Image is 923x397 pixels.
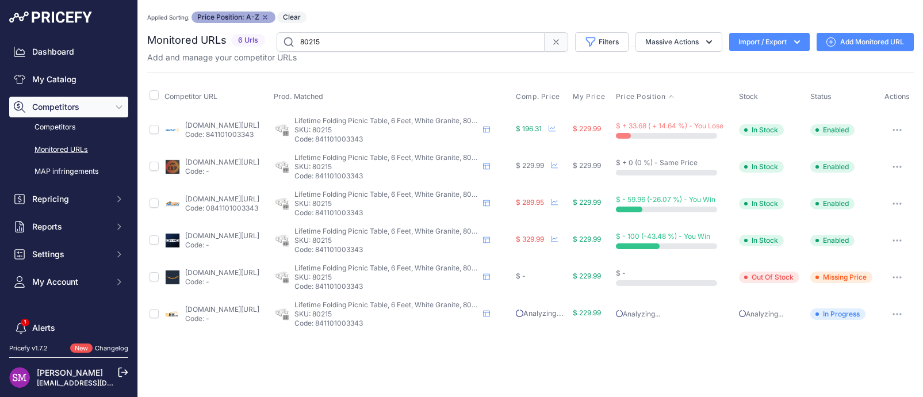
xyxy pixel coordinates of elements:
[516,161,544,170] span: $ 229.99
[185,277,259,287] p: Code: -
[573,308,601,317] span: $ 229.99
[616,232,710,241] span: $ - 100 (-43.48 %) - You Win
[294,171,478,181] p: Code: 841101003343
[616,195,715,204] span: $ - 59.96 (-26.07 %) - You Win
[516,124,542,133] span: $ 196.31
[739,161,784,173] span: In Stock
[9,140,128,160] a: Monitored URLs
[810,92,832,101] span: Status
[294,125,478,135] p: SKU: 80215
[147,32,227,48] h2: Monitored URLs
[573,235,601,243] span: $ 229.99
[32,193,108,205] span: Repricing
[810,235,855,246] span: Enabled
[810,124,855,136] span: Enabled
[739,198,784,209] span: In Stock
[739,92,758,101] span: Stock
[9,318,128,338] a: Alerts
[294,208,478,217] p: Code: 841101003343
[9,117,128,138] a: Competitors
[810,161,855,173] span: Enabled
[231,34,265,47] span: 6 Urls
[810,308,865,320] span: In Progress
[277,32,545,52] input: Search
[294,227,561,235] span: Lifetime Folding Picnic Table, 6 Feet, White Granite, 80215 - White Granite - 6 Feet
[616,158,698,167] span: $ + 0 (0 %) - Same Price
[185,121,259,129] a: [DOMAIN_NAME][URL]
[32,276,108,288] span: My Account
[739,272,799,283] span: Out Of Stock
[294,199,478,208] p: SKU: 80215
[516,235,544,243] span: $ 329.99
[739,124,784,136] span: In Stock
[516,198,544,207] span: $ 289.95
[573,272,601,280] span: $ 229.99
[32,101,108,113] span: Competitors
[294,135,478,144] p: Code: 841101003343
[185,241,259,250] p: Code: -
[9,343,48,353] div: Pricefy v1.7.2
[9,41,128,62] a: Dashboard
[575,32,629,52] button: Filters
[9,41,128,382] nav: Sidebar
[185,158,259,166] a: [DOMAIN_NAME][URL]
[294,282,478,291] p: Code: 841101003343
[729,33,810,51] button: Import / Export
[192,12,275,23] span: Price Position: A-Z
[739,235,784,246] span: In Stock
[616,310,734,319] p: Analyzing...
[147,52,297,63] p: Add and manage your competitor URLs
[810,198,855,209] span: Enabled
[294,153,561,162] span: Lifetime Folding Picnic Table, 6 Feet, White Granite, 80215 - White Granite - 6 Feet
[147,14,190,21] small: Applied Sorting:
[884,92,910,101] span: Actions
[185,268,259,277] a: [DOMAIN_NAME][URL]
[277,12,307,23] button: Clear
[95,344,128,352] a: Changelog
[164,92,217,101] span: Competitor URL
[32,249,108,260] span: Settings
[573,92,607,101] button: My Price
[9,12,92,23] img: Pricefy Logo
[294,116,561,125] span: Lifetime Folding Picnic Table, 6 Feet, White Granite, 80215 - White Granite - 6 Feet
[516,272,568,281] div: $ -
[9,69,128,90] a: My Catalog
[185,130,259,139] p: Code: 841101003343
[70,343,93,353] span: New
[294,162,478,171] p: SKU: 80215
[616,92,675,101] button: Price Position
[294,300,561,309] span: Lifetime Folding Picnic Table, 6 Feet, White Granite, 80215 - White Granite - 6 Feet
[739,310,806,319] p: Analyzing...
[573,161,601,170] span: $ 229.99
[294,190,561,199] span: Lifetime Folding Picnic Table, 6 Feet, White Granite, 80215 - White Granite - 6 Feet
[185,305,259,314] a: [DOMAIN_NAME][URL]
[516,92,562,101] button: Comp. Price
[810,272,872,283] span: Missing Price
[37,368,103,377] a: [PERSON_NAME]
[9,97,128,117] button: Competitors
[37,379,157,387] a: [EMAIL_ADDRESS][DOMAIN_NAME]
[294,273,478,282] p: SKU: 80215
[516,309,563,318] span: Analyzing...
[274,92,323,101] span: Prod. Matched
[185,167,259,176] p: Code: -
[616,92,665,101] span: Price Position
[185,231,259,240] a: [DOMAIN_NAME][URL]
[516,92,560,101] span: Comp. Price
[817,33,914,51] a: Add Monitored URL
[294,236,478,245] p: SKU: 80215
[32,221,108,232] span: Reports
[9,162,128,182] a: MAP infringements
[9,244,128,265] button: Settings
[185,314,259,323] p: Code: -
[9,272,128,292] button: My Account
[573,124,601,133] span: $ 229.99
[9,189,128,209] button: Repricing
[616,269,734,278] div: $ -
[294,245,478,254] p: Code: 841101003343
[635,32,722,52] button: Massive Actions
[616,121,723,130] span: $ + 33.68 ( + 14.64 %) - You Lose
[294,310,478,319] p: SKU: 80215
[573,92,605,101] span: My Price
